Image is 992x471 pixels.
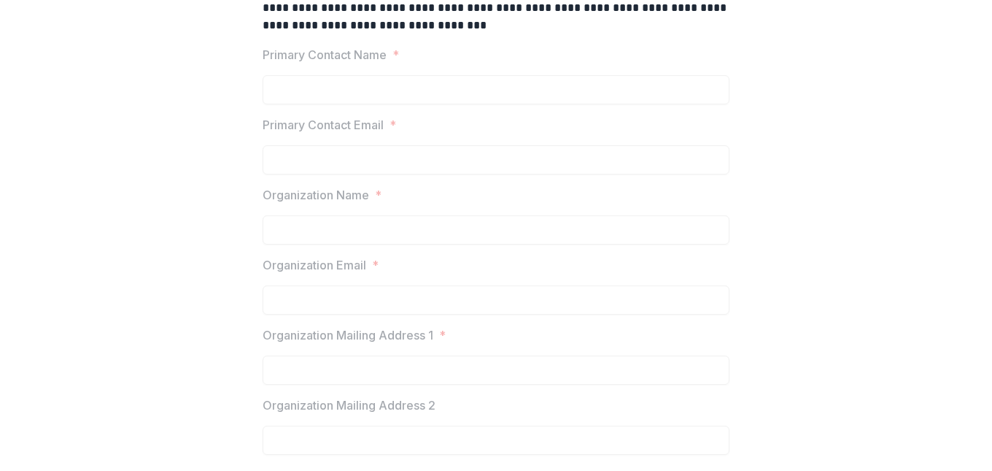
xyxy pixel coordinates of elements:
[263,116,384,134] p: Primary Contact Email
[263,186,369,204] p: Organization Name
[263,256,366,274] p: Organization Email
[263,326,433,344] p: Organization Mailing Address 1
[263,397,435,414] p: Organization Mailing Address 2
[263,46,387,64] p: Primary Contact Name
